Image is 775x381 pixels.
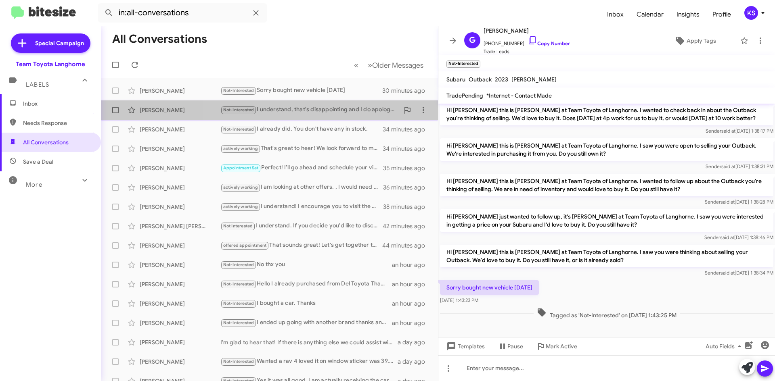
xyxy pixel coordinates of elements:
div: I understand. If you decide you'd like to discuss your vehicle further, feel free to reach out. W... [220,221,383,231]
span: TradePending [446,92,483,99]
span: Inbox [23,100,92,108]
button: Previous [349,57,363,73]
span: actively working [223,204,258,209]
button: Templates [438,339,491,354]
div: I'm glad to hear that! If there is anything else we could assist with, please feel free to reach ... [220,338,398,346]
div: an hour ago [392,319,431,327]
span: offered appointment [223,243,267,248]
span: [PERSON_NAME] [511,76,557,83]
div: [PERSON_NAME] [140,183,220,192]
div: Team Toyota Langhorne [16,60,85,68]
div: Perfect! I’ll go ahead and schedule your visit for [DATE] between 12 and 2. We look forward to se... [220,163,383,173]
div: 30 minutes ago [383,87,431,95]
p: Hi [PERSON_NAME] this is [PERSON_NAME] at Team Toyota of Langhorne. I wanted to check back in abo... [440,103,773,125]
span: said at [721,163,735,169]
span: Mark Active [546,339,577,354]
a: Special Campaign [11,33,90,53]
p: Hi [PERSON_NAME] this is [PERSON_NAME] at Team Toyota of Langhorne. I saw you were open to sellin... [440,138,773,161]
div: 44 minutes ago [383,242,431,250]
p: Hi [PERSON_NAME] just wanted to follow up, it's [PERSON_NAME] at Team Toyota of Langhorne. I saw ... [440,209,773,232]
div: [PERSON_NAME] [140,125,220,133]
button: Auto Fields [699,339,751,354]
a: Profile [706,3,737,26]
span: Subaru [446,76,465,83]
p: Hi [PERSON_NAME] this is [PERSON_NAME] at Team Toyota of Langhorne. I saw you were thinking about... [440,245,773,267]
input: Search [98,3,267,23]
span: [PERSON_NAME] [484,26,570,35]
a: Inbox [601,3,630,26]
div: [PERSON_NAME] [140,261,220,269]
button: Pause [491,339,530,354]
span: Trade Leads [484,48,570,56]
div: I understand, that's disappointing and I do apologize. If you're interested in selling your curre... [220,105,399,115]
div: Sorry bought new vehicle [DATE] [220,86,383,95]
span: said at [721,199,735,205]
div: [PERSON_NAME] [140,203,220,211]
div: 35 minutes ago [383,164,431,172]
div: [PERSON_NAME] [140,106,220,114]
span: Sender [DATE] 1:38:28 PM [705,199,773,205]
div: [PERSON_NAME] [140,358,220,366]
div: [PERSON_NAME] [140,242,220,250]
span: Not-Interested [223,320,254,325]
span: Not-Interested [223,301,254,306]
span: Outback [469,76,492,83]
span: Not Interested [223,223,253,229]
a: Copy Number [528,40,570,46]
span: » [368,60,372,70]
p: Sorry bought new vehicle [DATE] [440,280,539,295]
span: Sender [DATE] 1:38:34 PM [705,270,773,276]
div: an hour ago [392,280,431,288]
a: Calendar [630,3,670,26]
span: Templates [445,339,485,354]
div: [PERSON_NAME] [140,280,220,288]
div: 34 minutes ago [383,125,431,133]
span: [DATE] 1:43:23 PM [440,297,478,303]
span: Not-Interested [223,281,254,287]
span: Sender [DATE] 1:38:31 PM [706,163,773,169]
div: 36 minutes ago [383,183,431,192]
nav: Page navigation example [350,57,428,73]
div: I am looking at other offers. , I would need a verbal agreement before i would commit to coming d... [220,183,383,192]
div: a day ago [398,338,431,346]
div: [PERSON_NAME] [140,145,220,153]
span: Tagged as 'Not-Interested' on [DATE] 1:43:25 PM [534,308,680,319]
span: More [26,181,42,188]
div: 42 minutes ago [383,222,431,230]
span: actively working [223,185,258,190]
div: I bought a car. Thanks [220,299,392,308]
span: All Conversations [23,138,69,146]
span: said at [720,234,734,240]
div: [PERSON_NAME] [140,300,220,308]
h1: All Conversations [112,33,207,46]
span: Insights [670,3,706,26]
div: [PERSON_NAME] [140,319,220,327]
span: Special Campaign [35,39,84,47]
div: [PERSON_NAME] [140,338,220,346]
div: an hour ago [392,300,431,308]
span: Not-Interested [223,88,254,93]
button: Next [363,57,428,73]
span: Needs Response [23,119,92,127]
div: Hello I already purchased from Del Toyota Thank you for following up DBoyes [220,279,392,289]
span: actively working [223,146,258,151]
span: said at [721,270,735,276]
div: Wanted a rav 4 loved it on window sticker was 39.0000 and we ask for military police officer, any... [220,357,398,366]
span: Not-Interested [223,359,254,364]
div: [PERSON_NAME] [140,164,220,172]
span: Older Messages [372,61,423,70]
span: 2023 [495,76,508,83]
span: Labels [26,81,49,88]
div: That sounds great! Let's get together to discuss your options for the red Highlander. When would ... [220,241,383,250]
button: Apply Tags [654,33,736,48]
span: Not-Interested [223,127,254,132]
span: Apply Tags [687,33,716,48]
div: That's great to hear! We look forward to meeting with you soon. [220,144,383,153]
div: I ended up going with another brand thanks anyway [220,318,392,327]
button: KS [737,6,766,20]
button: Mark Active [530,339,584,354]
span: Sender [DATE] 1:38:46 PM [704,234,773,240]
